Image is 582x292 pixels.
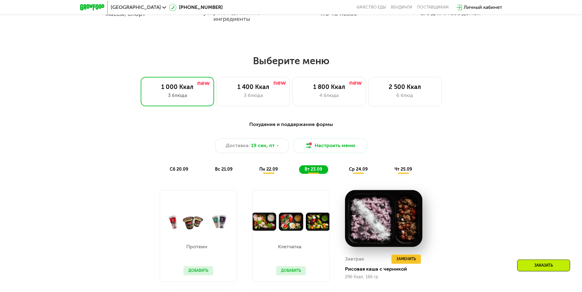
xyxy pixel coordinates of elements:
div: поставщикам [417,5,449,10]
div: Завтрак [345,254,364,264]
div: Похудение и поддержание формы [110,121,472,128]
div: Заказать [517,259,570,271]
div: Личный кабинет [464,4,502,11]
span: [GEOGRAPHIC_DATA] [111,5,161,10]
button: Настроить меню [294,138,367,153]
span: вт 23.09 [305,167,322,172]
a: Качество еды [357,5,386,10]
span: Доставка: [226,142,250,149]
button: Заменить [391,254,421,264]
div: 2 500 Ккал [375,83,435,91]
button: Добавить [183,266,213,275]
p: Протеин [183,244,210,249]
div: 3 блюда [147,92,208,99]
span: чт 25.09 [395,167,412,172]
button: Добавить [276,266,306,275]
span: 19 сен, пт [251,142,275,149]
div: 1 000 Ккал [147,83,208,91]
div: 3 блюда [223,92,284,99]
div: 1 800 Ккал [299,83,359,91]
a: Вендинги [391,5,412,10]
span: вс 21.09 [215,167,232,172]
span: Заменить [396,256,416,262]
h2: Выберите меню [20,55,562,67]
a: [PHONE_NUMBER] [169,4,223,11]
p: Клетчатка [276,244,303,249]
div: Рисовая каша с черникой [345,266,427,272]
div: 296 Ккал, 166 гр [345,275,422,279]
div: 6 блюд [375,92,435,99]
span: пн 22.09 [259,167,278,172]
div: 4 блюда [299,92,359,99]
span: сб 20.09 [170,167,188,172]
span: ср 24.09 [349,167,368,172]
div: 1 400 Ккал [223,83,284,91]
